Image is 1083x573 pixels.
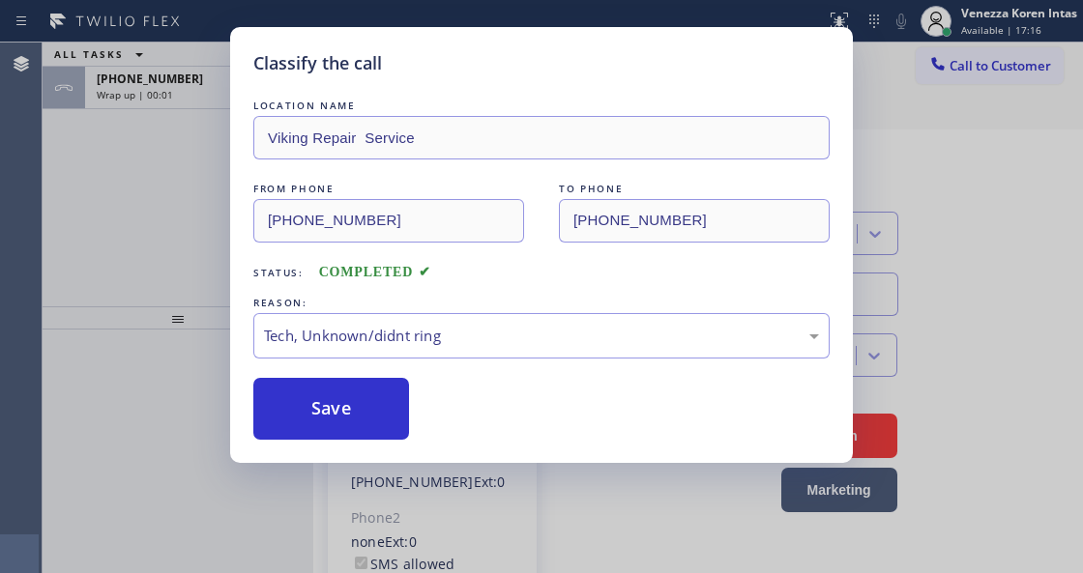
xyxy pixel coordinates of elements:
[559,199,830,243] input: To phone
[253,199,524,243] input: From phone
[253,266,304,279] span: Status:
[253,293,830,313] div: REASON:
[559,179,830,199] div: TO PHONE
[253,96,830,116] div: LOCATION NAME
[253,50,382,76] h5: Classify the call
[253,378,409,440] button: Save
[264,325,819,347] div: Tech, Unknown/didnt ring
[253,179,524,199] div: FROM PHONE
[319,265,431,279] span: COMPLETED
